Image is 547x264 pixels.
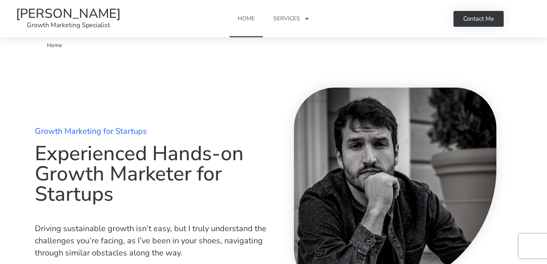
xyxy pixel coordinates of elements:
h2: Growth Marketing for Startups [35,127,270,135]
span: Contact Me [463,16,494,22]
a: Contact Me [453,11,504,27]
h1: Experienced Hands-on Growth Marketer for Startups [35,144,270,204]
a: [PERSON_NAME] [16,5,121,22]
iframe: Chat Widget [507,225,547,264]
p: Driving sustainable growth isn’t easy, but I truly understand the challenges you’re facing, as I’... [35,223,270,259]
span: Home [47,41,62,49]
